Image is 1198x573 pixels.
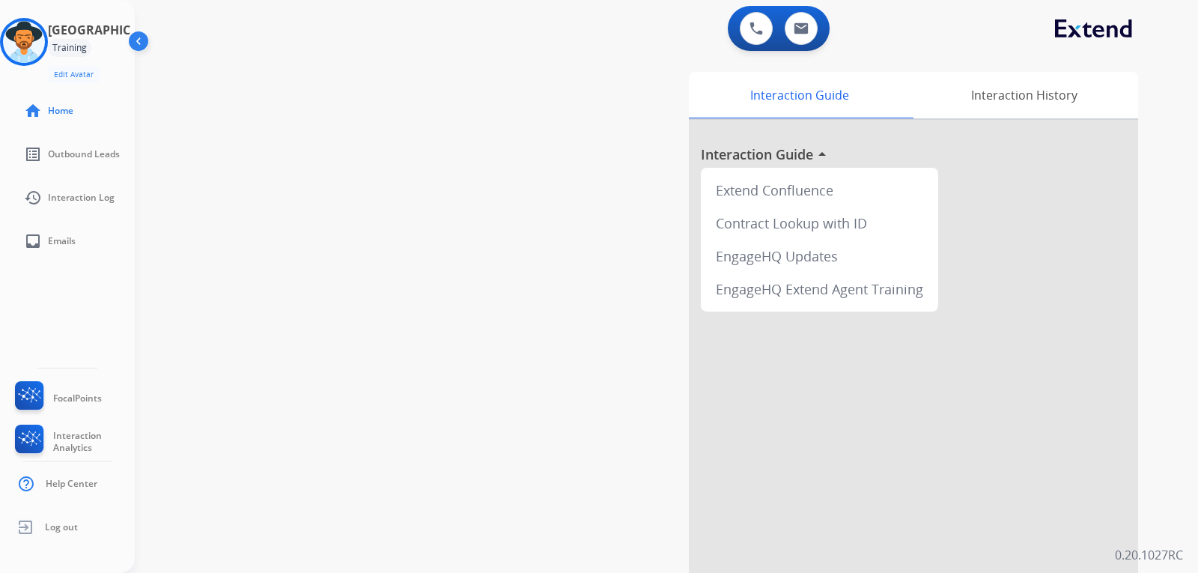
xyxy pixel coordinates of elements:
[24,102,42,120] mat-icon: home
[707,240,932,273] div: EngageHQ Updates
[12,381,102,416] a: FocalPoints
[53,430,135,454] span: Interaction Analytics
[48,235,76,247] span: Emails
[53,392,102,404] span: FocalPoints
[910,72,1138,118] div: Interaction History
[48,39,91,57] div: Training
[48,105,73,117] span: Home
[48,148,120,160] span: Outbound Leads
[48,192,115,204] span: Interaction Log
[12,425,135,459] a: Interaction Analytics
[707,207,932,240] div: Contract Lookup with ID
[3,21,45,63] img: avatar
[48,66,100,83] button: Edit Avatar
[689,72,910,118] div: Interaction Guide
[24,145,42,163] mat-icon: list_alt
[46,478,97,490] span: Help Center
[45,521,78,533] span: Log out
[48,21,171,39] h3: [GEOGRAPHIC_DATA]
[24,232,42,250] mat-icon: inbox
[707,174,932,207] div: Extend Confluence
[707,273,932,306] div: EngageHQ Extend Agent Training
[1115,546,1183,564] p: 0.20.1027RC
[24,189,42,207] mat-icon: history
